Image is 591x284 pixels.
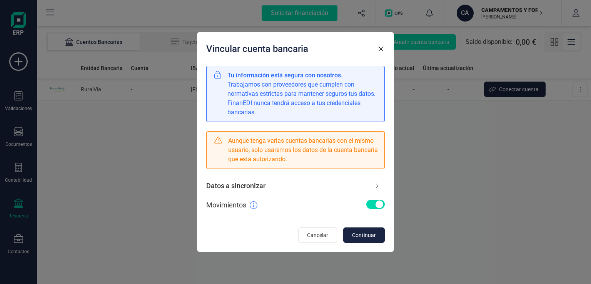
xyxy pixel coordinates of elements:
div: Trabajamos con proveedores que cumplen con normativas estrictas para mantener seguros tus datos. ... [227,71,379,117]
p: Datos a sincronizar [206,180,265,191]
p: Vincular cuenta bancaria [206,43,308,55]
div: Aunque tenga varias cuentas bancarias con el mismo usuario, solo usaremos los datos de la cuenta ... [228,136,378,164]
button: Cancelar [298,227,337,243]
p: Movimientos [206,200,246,210]
span: Cancelar [307,231,328,239]
button: Continuar [343,227,385,243]
span: Tu información está segura con nosotros. [227,71,379,80]
span: Continuar [352,231,376,239]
